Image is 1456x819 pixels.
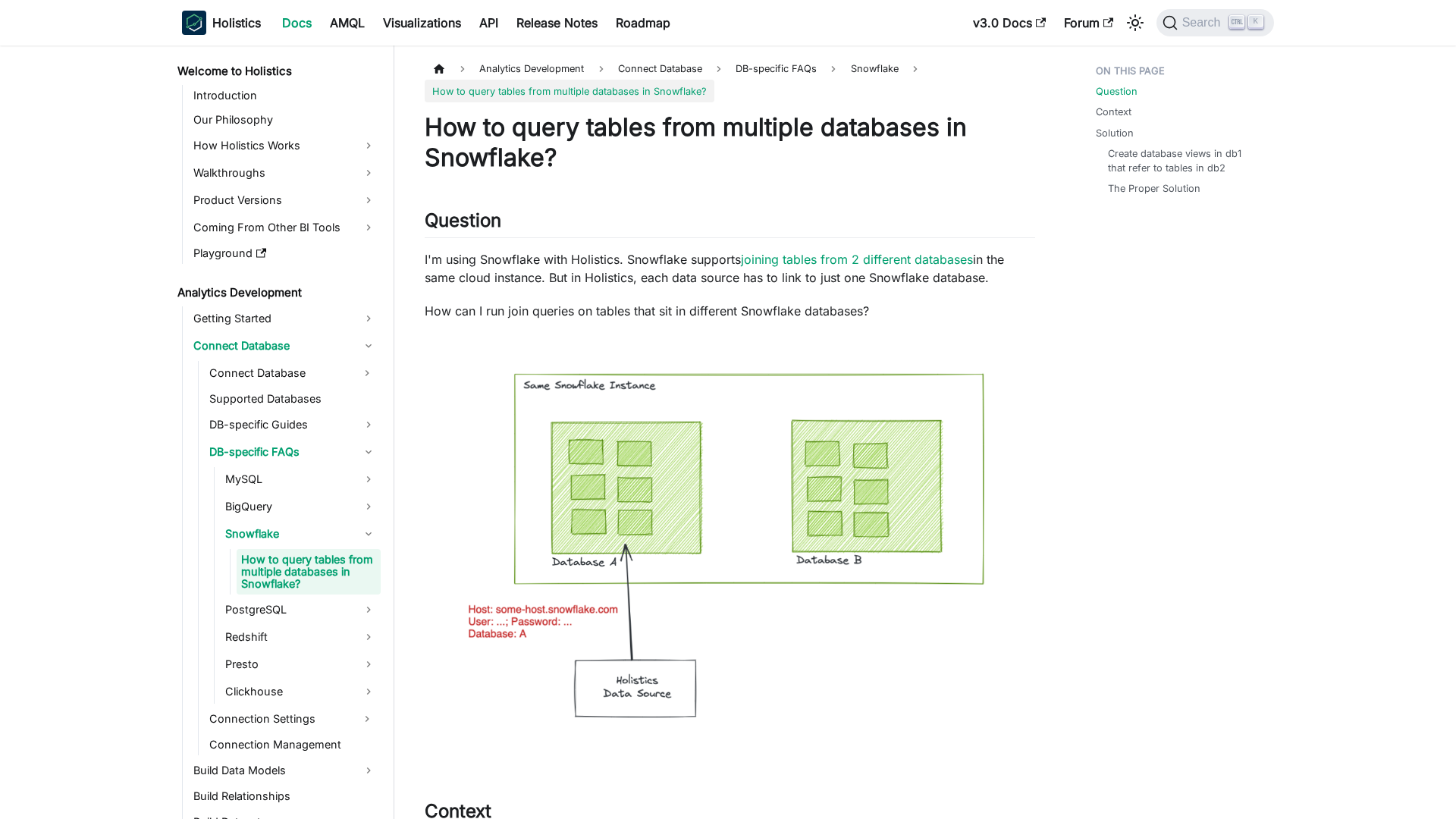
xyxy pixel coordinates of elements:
a: MySQL [221,467,381,491]
a: joining tables from 2 different databases [741,252,973,267]
a: DB-specific FAQs [205,440,381,464]
a: Roadmap [607,11,679,35]
b: Holistics [212,14,261,32]
a: Connection Management [205,734,381,755]
a: Question [1096,84,1137,99]
a: Welcome to Holistics [173,61,381,82]
a: Supported Databases [205,388,381,409]
span: DB-specific FAQs [728,58,824,80]
span: Connect Database [610,58,710,80]
a: How Holistics Works [189,133,381,158]
a: Create database views in db1 that refer to tables in db2 [1108,146,1259,175]
a: The Proper Solution [1108,181,1200,196]
a: PostgreSQL [221,598,381,622]
a: Build Relationships [189,786,381,807]
a: Introduction [189,85,381,106]
h1: How to query tables from multiple databases in Snowflake? [425,112,1035,173]
button: Expand sidebar category 'Connection Settings' [353,707,381,731]
button: Switch between dark and light mode (currently light mode) [1123,11,1147,35]
a: Getting Started [189,306,381,331]
a: Visualizations [374,11,470,35]
img: Holistics [182,11,206,35]
a: Connect Database [205,361,353,385]
button: Expand sidebar category 'Connect Database' [353,361,381,385]
a: Presto [221,652,381,676]
p: I'm using Snowflake with Holistics. Snowflake supports in the same cloud instance. But in Holisti... [425,250,1035,287]
span: How to query tables from multiple databases in Snowflake? [425,80,714,102]
a: Coming From Other BI Tools [189,215,381,240]
h2: Question [425,209,1035,238]
a: BigQuery [221,494,381,519]
a: How to query tables from multiple databases in Snowflake? [237,549,381,595]
a: Context [1096,105,1131,119]
a: Build Data Models [189,758,381,783]
a: Solution [1096,126,1134,140]
a: Our Philosophy [189,109,381,130]
a: Snowflake [221,522,381,546]
kbd: K [1248,15,1263,29]
nav: Docs sidebar [167,45,394,819]
a: Playground [189,243,381,264]
a: API [470,11,507,35]
a: Walkthroughs [189,161,381,185]
a: Redshift [221,625,381,649]
a: Clickhouse [221,679,381,704]
a: AMQL [321,11,374,35]
span: Snowflake [843,58,905,80]
a: Connection Settings [205,707,353,731]
p: How can I run join queries on tables that sit in different Snowflake databases? [425,302,1035,320]
a: Home page [425,58,453,80]
a: v3.0 Docs [964,11,1055,35]
span: Analytics Development [472,58,591,80]
a: Connect Database [189,334,381,358]
a: HolisticsHolistics [182,11,261,35]
a: Forum [1055,11,1122,35]
a: Release Notes [507,11,607,35]
span: Search [1178,16,1230,30]
a: Product Versions [189,188,381,212]
button: Search (Ctrl+K) [1156,9,1274,36]
a: DB-specific Guides [205,413,381,437]
a: Analytics Development [173,282,381,303]
img: Untitled [425,335,1035,759]
a: Docs [273,11,321,35]
nav: Breadcrumbs [425,58,1035,102]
